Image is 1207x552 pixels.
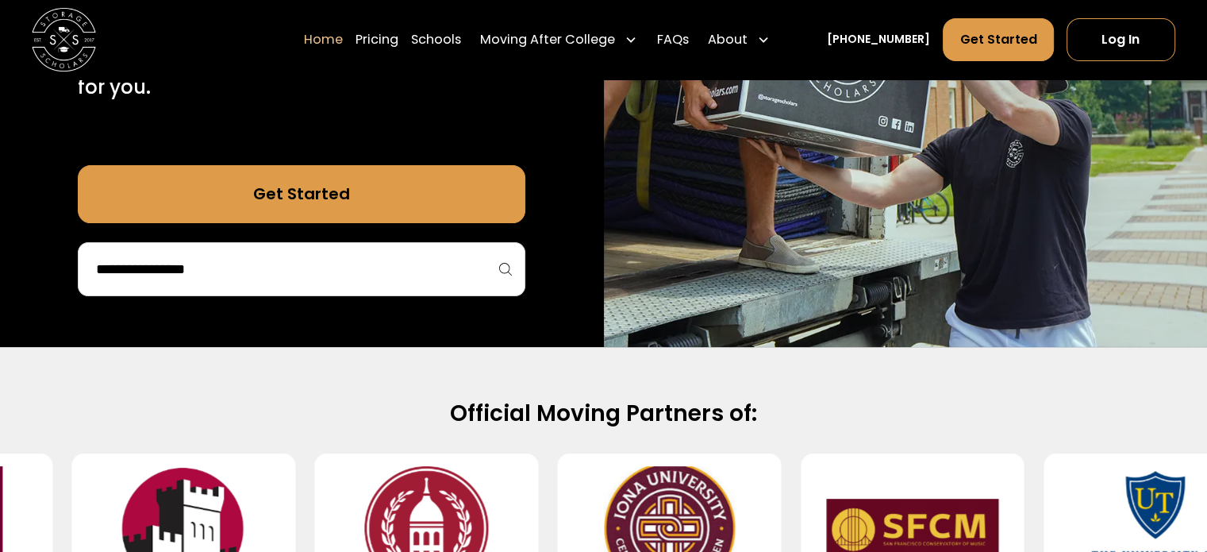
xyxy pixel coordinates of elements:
[827,32,930,48] a: [PHONE_NUMBER]
[474,17,644,62] div: Moving After College
[78,165,525,222] a: Get Started
[656,17,688,62] a: FAQs
[411,17,461,62] a: Schools
[1067,18,1175,61] a: Log In
[943,18,1053,61] a: Get Started
[702,17,776,62] div: About
[708,30,748,49] div: About
[32,8,96,72] img: Storage Scholars main logo
[356,17,398,62] a: Pricing
[304,17,343,62] a: Home
[92,399,1115,428] h2: Official Moving Partners of:
[32,8,96,72] a: home
[480,30,615,49] div: Moving After College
